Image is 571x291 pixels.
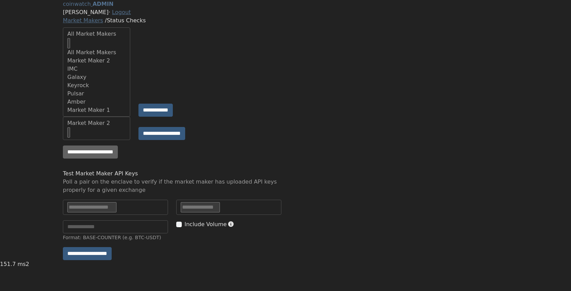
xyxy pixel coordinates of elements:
a: coinwatch ADMIN [63,1,113,7]
span: · [109,9,110,15]
div: Galaxy [67,73,135,81]
a: Logout [112,9,131,15]
div: Market Maker 1 [67,106,135,114]
div: Keyrock [67,81,135,90]
div: IMC [67,65,135,73]
div: Poll a pair on the enclave to verify if the market maker has uploaded API keys properly for a giv... [63,178,281,194]
div: [PERSON_NAME] [63,8,508,16]
div: Status Checks [63,16,508,25]
a: Market Makers [63,17,103,24]
small: Format: BASE-COUNTER (e.g. BTC-USDT) [63,235,161,240]
div: All Market Makers [67,30,126,38]
label: Include Volume [184,220,227,229]
div: All Market Makers [67,48,135,57]
div: Pulsar [67,90,135,98]
span: ms [18,261,26,267]
span: 2 [26,261,29,267]
span: / [105,17,107,24]
div: Market Maker 2 [67,119,126,127]
div: Test Market Maker API Keys [63,170,281,178]
div: Market Maker 2 [67,57,135,65]
div: Amber [67,98,135,106]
